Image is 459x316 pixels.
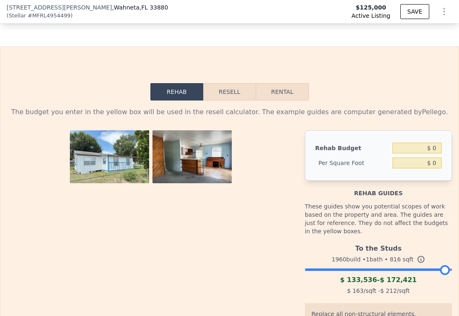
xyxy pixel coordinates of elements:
[390,256,401,263] span: 816
[381,287,397,294] span: $ 212
[305,275,452,285] div: -
[9,12,26,20] span: Stellar
[70,130,149,190] img: Property Photo 1
[352,12,390,20] span: Active Listing
[7,12,73,20] div: ( )
[140,4,168,11] span: , FL 33880
[400,4,429,19] button: SAVE
[356,3,386,12] span: $125,000
[7,3,112,12] span: [STREET_ADDRESS][PERSON_NAME]
[150,83,203,101] button: Rehab
[112,3,168,12] span: , Wahneta
[28,12,71,20] span: # MFRL4954499
[305,197,452,240] div: These guides show you potential scopes of work based on the property and area. The guides are jus...
[436,3,452,20] button: Show Options
[315,141,389,156] div: Rehab Budget
[203,83,256,101] button: Resell
[305,240,452,254] div: To the Studs
[305,285,452,297] div: /sqft - /sqft
[305,181,452,197] div: Rehab guides
[152,130,232,190] img: Property Photo 2
[347,287,364,294] span: $ 163
[340,276,377,284] span: $ 133,536
[315,156,389,170] div: Per Square Foot
[305,254,452,265] div: 1960 build • 1 bath • sqft
[380,276,417,284] span: $ 172,421
[7,107,452,117] div: The budget you enter in the yellow box will be used in the resell calculator. The example guides ...
[256,83,309,101] button: Rental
